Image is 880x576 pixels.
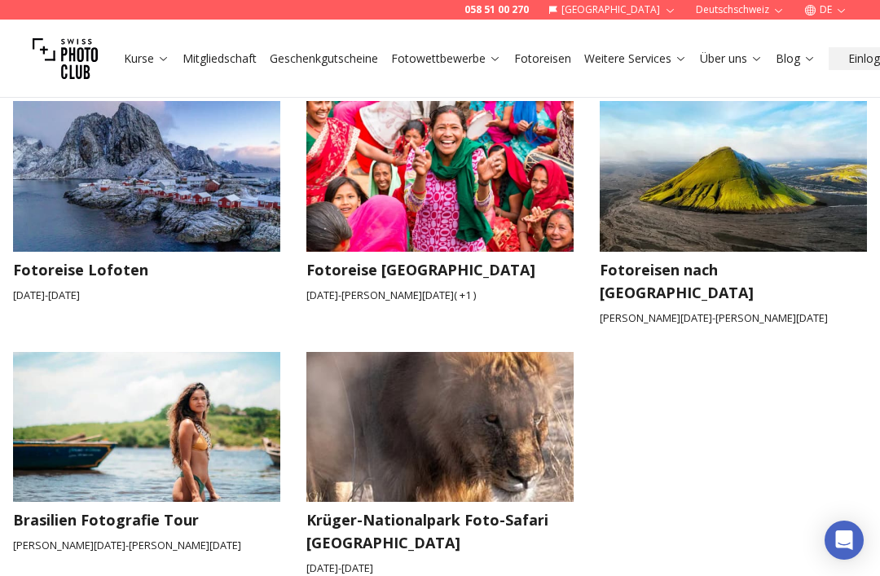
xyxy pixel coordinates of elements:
[13,508,280,531] h3: Brasilien Fotografie Tour
[293,94,587,259] img: Fotoreise Nepal
[176,47,263,70] button: Mitgliedschaft
[183,51,257,67] a: Mitgliedschaft
[13,288,280,303] small: [DATE] - [DATE]
[33,26,98,91] img: Swiss photo club
[306,561,574,576] small: [DATE] - [DATE]
[776,51,816,67] a: Blog
[13,258,280,281] h3: Fotoreise Lofoten
[13,538,280,553] small: [PERSON_NAME][DATE] - [PERSON_NAME][DATE]
[117,47,176,70] button: Kurse
[600,101,867,326] a: Fotoreisen nach IslandFotoreisen nach [GEOGRAPHIC_DATA][PERSON_NAME][DATE]-[PERSON_NAME][DATE]
[693,47,769,70] button: Über uns
[391,51,501,67] a: Fotowettbewerbe
[600,258,867,304] h3: Fotoreisen nach [GEOGRAPHIC_DATA]
[508,47,578,70] button: Fotoreisen
[124,51,169,67] a: Kurse
[584,51,687,67] a: Weitere Services
[263,47,385,70] button: Geschenkgutscheine
[769,47,822,70] button: Blog
[293,345,587,510] img: Krüger-Nationalpark Foto-Safari Südafrika
[600,310,867,326] small: [PERSON_NAME][DATE] - [PERSON_NAME][DATE]
[385,47,508,70] button: Fotowettbewerbe
[270,51,378,67] a: Geschenkgutscheine
[306,101,574,326] a: Fotoreise NepalFotoreise [GEOGRAPHIC_DATA][DATE]-[PERSON_NAME][DATE]( +1 )
[306,288,574,303] small: [DATE] - [PERSON_NAME][DATE] ( + 1 )
[578,47,693,70] button: Weitere Services
[306,508,574,554] h3: Krüger-Nationalpark Foto-Safari [GEOGRAPHIC_DATA]
[700,51,763,67] a: Über uns
[825,521,864,560] div: Open Intercom Messenger
[306,258,574,281] h3: Fotoreise [GEOGRAPHIC_DATA]
[464,3,529,16] a: 058 51 00 270
[13,101,280,326] a: Fotoreise LofotenFotoreise Lofoten[DATE]-[DATE]
[514,51,571,67] a: Fotoreisen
